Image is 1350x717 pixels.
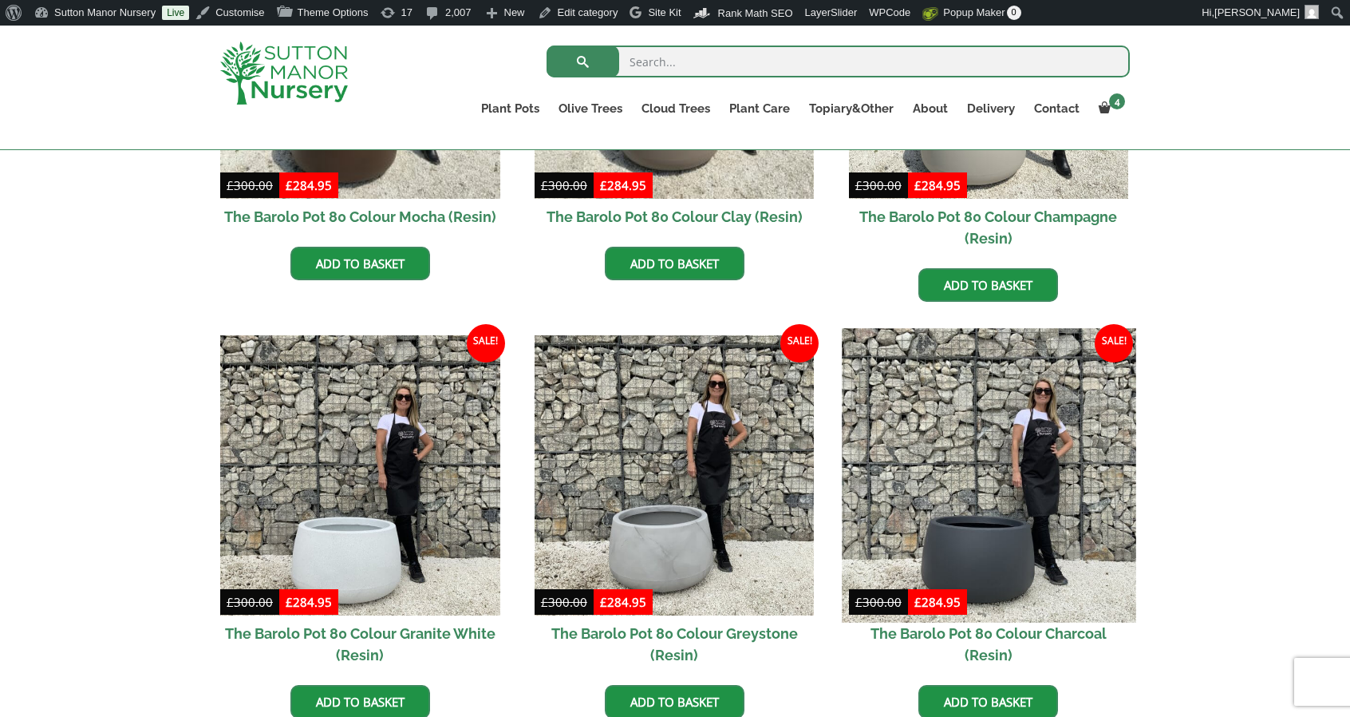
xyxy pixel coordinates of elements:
[849,335,1129,673] a: Sale! The Barolo Pot 80 Colour Charcoal (Resin)
[855,594,862,610] span: £
[290,247,430,280] a: Add to basket: “The Barolo Pot 80 Colour Mocha (Resin)”
[220,616,500,673] h2: The Barolo Pot 80 Colour Granite White (Resin)
[600,594,607,610] span: £
[849,199,1129,256] h2: The Barolo Pot 80 Colour Champagne (Resin)
[1095,324,1133,362] span: Sale!
[1024,97,1089,120] a: Contact
[918,268,1058,302] a: Add to basket: “The Barolo Pot 80 Colour Champagne (Resin)”
[632,97,720,120] a: Cloud Trees
[220,199,500,235] h2: The Barolo Pot 80 Colour Mocha (Resin)
[600,594,646,610] bdi: 284.95
[286,594,332,610] bdi: 284.95
[855,177,862,193] span: £
[1089,97,1130,120] a: 4
[472,97,549,120] a: Plant Pots
[535,616,815,673] h2: The Barolo Pot 80 Colour Greystone (Resin)
[799,97,903,120] a: Topiary&Other
[541,177,548,193] span: £
[914,177,961,193] bdi: 284.95
[849,616,1129,673] h2: The Barolo Pot 80 Colour Charcoal (Resin)
[467,324,505,362] span: Sale!
[220,42,348,105] img: logo
[914,177,922,193] span: £
[220,335,500,616] img: The Barolo Pot 80 Colour Granite White (Resin)
[600,177,607,193] span: £
[605,247,744,280] a: Add to basket: “The Barolo Pot 80 Colour Clay (Resin)”
[547,46,1130,77] input: Search...
[855,177,902,193] bdi: 300.00
[227,594,273,610] bdi: 300.00
[541,594,587,610] bdi: 300.00
[541,594,548,610] span: £
[535,335,815,673] a: Sale! The Barolo Pot 80 Colour Greystone (Resin)
[220,335,500,673] a: Sale! The Barolo Pot 80 Colour Granite White (Resin)
[648,6,681,18] span: Site Kit
[718,7,793,19] span: Rank Math SEO
[227,177,273,193] bdi: 300.00
[903,97,957,120] a: About
[227,594,234,610] span: £
[549,97,632,120] a: Olive Trees
[541,177,587,193] bdi: 300.00
[914,594,922,610] span: £
[535,335,815,616] img: The Barolo Pot 80 Colour Greystone (Resin)
[162,6,189,20] a: Live
[1109,93,1125,109] span: 4
[957,97,1024,120] a: Delivery
[535,199,815,235] h2: The Barolo Pot 80 Colour Clay (Resin)
[227,177,234,193] span: £
[1007,6,1021,20] span: 0
[286,177,332,193] bdi: 284.95
[855,594,902,610] bdi: 300.00
[720,97,799,120] a: Plant Care
[600,177,646,193] bdi: 284.95
[914,594,961,610] bdi: 284.95
[286,177,293,193] span: £
[1214,6,1300,18] span: [PERSON_NAME]
[286,594,293,610] span: £
[780,324,819,362] span: Sale!
[842,329,1135,623] img: The Barolo Pot 80 Colour Charcoal (Resin)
